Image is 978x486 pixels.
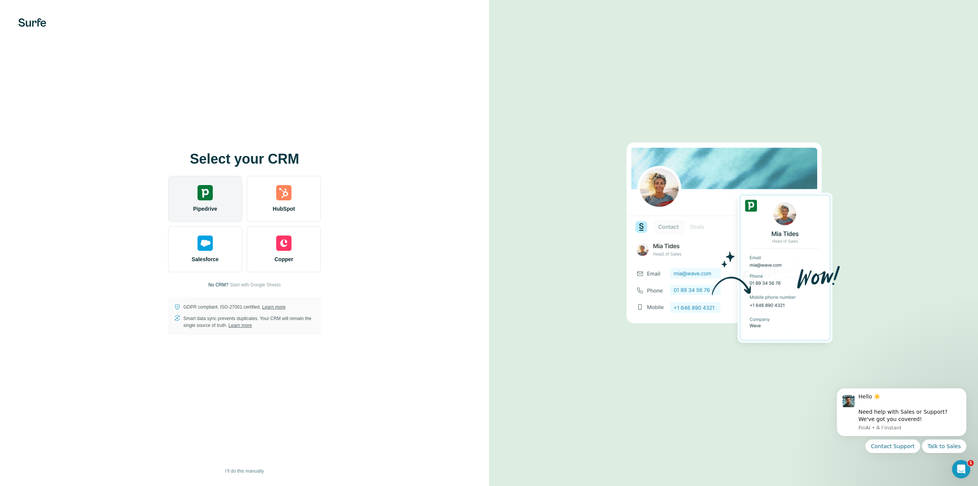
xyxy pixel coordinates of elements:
[198,185,213,200] img: pipedrive's logo
[192,255,219,263] span: Salesforce
[230,281,281,288] button: Start with Google Sheets
[208,281,228,288] p: No CRM?
[220,465,269,477] button: I’ll do this manually
[627,130,840,357] img: PIPEDRIVE image
[825,379,978,482] iframe: Intercom notifications message
[168,151,321,167] h1: Select your CRM
[183,304,285,310] p: GDPR compliant. ISO-27001 certified.
[273,205,295,213] span: HubSpot
[275,255,293,263] span: Copper
[18,18,46,27] img: Surfe's logo
[193,205,217,213] span: Pipedrive
[225,468,264,475] span: I’ll do this manually
[262,304,285,310] a: Learn more
[276,185,291,200] img: hubspot's logo
[968,460,974,466] span: 1
[228,323,252,328] a: Learn more
[198,236,213,251] img: salesforce's logo
[276,236,291,251] img: copper's logo
[952,460,970,478] iframe: Intercom live chat
[183,315,315,329] p: Smart data sync prevents duplicates. Your CRM will remain the single source of truth.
